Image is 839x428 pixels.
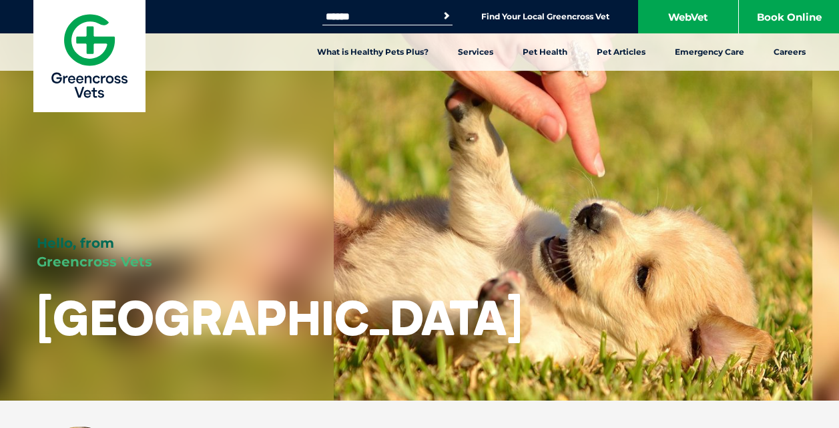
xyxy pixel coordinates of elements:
[440,9,453,23] button: Search
[302,33,443,71] a: What is Healthy Pets Plus?
[481,11,609,22] a: Find Your Local Greencross Vet
[759,33,820,71] a: Careers
[582,33,660,71] a: Pet Articles
[660,33,759,71] a: Emergency Care
[37,254,152,270] span: Greencross Vets
[37,235,114,251] span: Hello, from
[508,33,582,71] a: Pet Health
[37,291,523,344] h1: [GEOGRAPHIC_DATA]
[443,33,508,71] a: Services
